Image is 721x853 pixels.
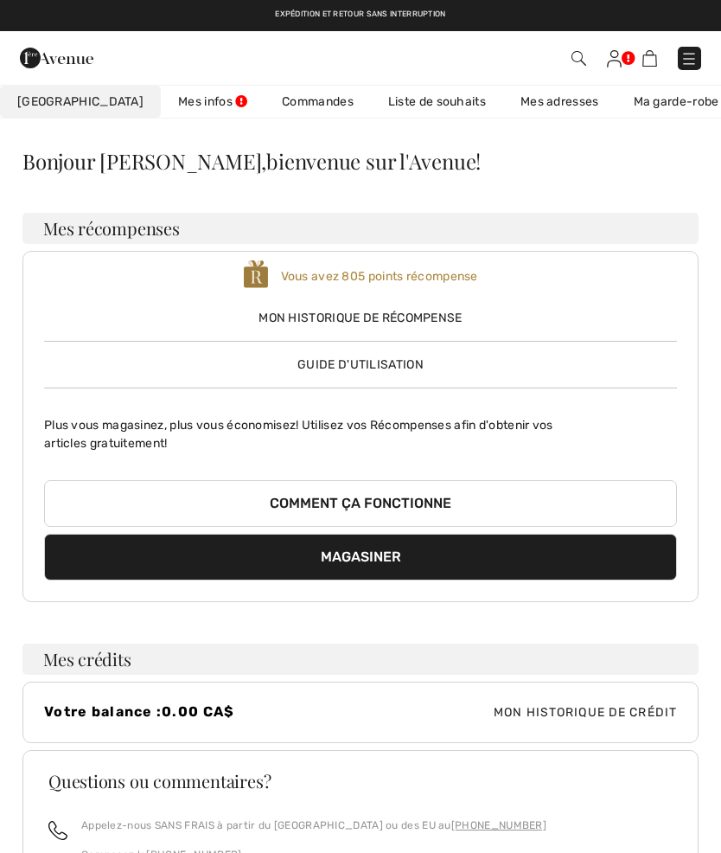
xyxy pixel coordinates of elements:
span: Vous avez 805 points récompense [281,269,478,284]
img: Recherche [571,51,586,66]
a: Mes adresses [503,86,616,118]
span: Guide d'utilisation [297,357,424,372]
a: [PHONE_NUMBER] [451,819,546,831]
a: Mes infos [161,86,265,118]
span: [GEOGRAPHIC_DATA] [17,93,144,111]
img: Panier d'achat [642,50,657,67]
a: Commandes [265,86,371,118]
img: call [48,821,67,840]
span: Mon historique de crédit [360,703,677,722]
button: Comment ça fonctionne [44,480,677,527]
span: 0.00 CA$ [162,703,234,720]
span: bienvenue sur l'Avenue! [266,147,481,175]
p: Appelez-nous SANS FRAIS à partir du [GEOGRAPHIC_DATA] ou des EU au [81,818,546,833]
button: Magasiner [44,534,677,580]
a: 1ère Avenue [20,48,93,65]
h4: Votre balance : [44,703,360,720]
p: Plus vous magasinez, plus vous économisez! Utilisez vos Récompenses afin d'obtenir vos articles g... [44,402,677,452]
img: Menu [680,50,698,67]
img: 1ère Avenue [20,41,93,75]
h3: Mes crédits [22,644,699,675]
a: Liste de souhaits [371,86,503,118]
span: Mon historique de récompense [44,309,677,327]
img: loyalty_logo_r.svg [243,259,269,290]
div: Bonjour [PERSON_NAME], [22,151,699,171]
h3: Mes récompenses [22,213,699,244]
h3: Questions ou commentaires? [48,773,673,790]
img: Mes infos [607,50,622,67]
